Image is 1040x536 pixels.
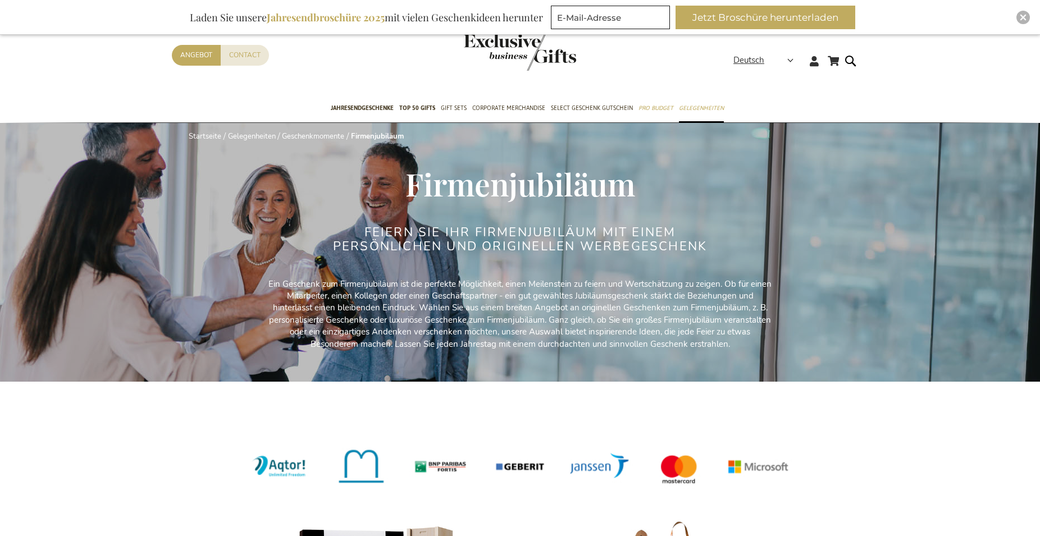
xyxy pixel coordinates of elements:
[282,131,344,141] a: Geschenkmomente
[267,11,385,24] b: Jahresendbroschüre 2025
[399,102,435,114] span: TOP 50 Gifts
[441,102,467,114] span: Gift Sets
[638,102,673,114] span: Pro Budget
[551,102,633,114] span: Select Geschenk Gutschein
[464,34,520,71] a: store logo
[172,45,221,66] a: Angebot
[1020,14,1027,21] img: Close
[309,226,731,253] h2: FEIERN SIE IHR FIRMENJUBILÄUM MIT EINEM PERSÖNLICHEN UND ORIGINELLEN WERBEGESCHENK
[405,163,635,204] span: Firmenjubiläum
[228,131,276,141] a: Gelegenheiten
[733,54,764,67] span: Deutsch
[676,6,855,29] button: Jetzt Broschüre herunterladen
[351,131,404,141] strong: Firmenjubiläum
[472,102,545,114] span: Corporate Merchandise
[221,45,269,66] a: Contact
[464,34,576,71] img: Exclusive Business gifts logo
[733,54,801,67] div: Deutsch
[551,6,670,29] input: E-Mail-Adresse
[551,6,673,33] form: marketing offers and promotions
[267,278,773,351] p: Ein Geschenk zum Firmenjubiläum ist die perfekte Möglichkeit, einen Meilenstein zu feiern und Wer...
[189,131,221,141] a: Startseite
[1016,11,1030,24] div: Close
[679,102,724,114] span: Gelegenheiten
[331,102,394,114] span: Jahresendgeschenke
[185,6,548,29] div: Laden Sie unsere mit vielen Geschenkideen herunter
